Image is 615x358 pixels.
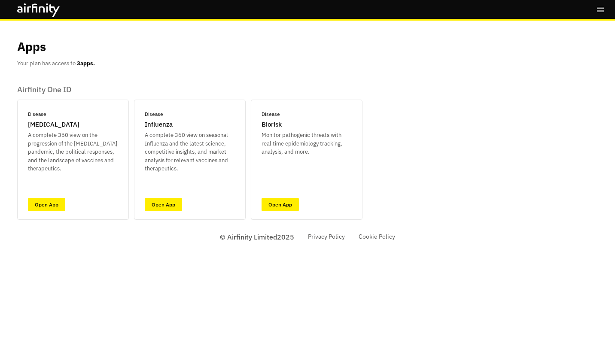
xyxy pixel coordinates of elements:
[28,198,65,211] a: Open App
[28,110,46,118] p: Disease
[262,198,299,211] a: Open App
[262,120,282,130] p: Biorisk
[359,232,395,241] a: Cookie Policy
[145,198,182,211] a: Open App
[17,85,362,94] p: Airfinity One ID
[145,120,173,130] p: Influenza
[262,131,352,156] p: Monitor pathogenic threats with real time epidemiology tracking, analysis, and more.
[28,131,118,173] p: A complete 360 view on the progression of the [MEDICAL_DATA] pandemic, the political responses, a...
[17,38,46,56] p: Apps
[145,131,235,173] p: A complete 360 view on seasonal Influenza and the latest science, competitive insights, and marke...
[77,60,95,67] b: 3 apps.
[17,59,95,68] p: Your plan has access to
[262,110,280,118] p: Disease
[28,120,79,130] p: [MEDICAL_DATA]
[220,232,294,242] p: © Airfinity Limited 2025
[308,232,345,241] a: Privacy Policy
[145,110,163,118] p: Disease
